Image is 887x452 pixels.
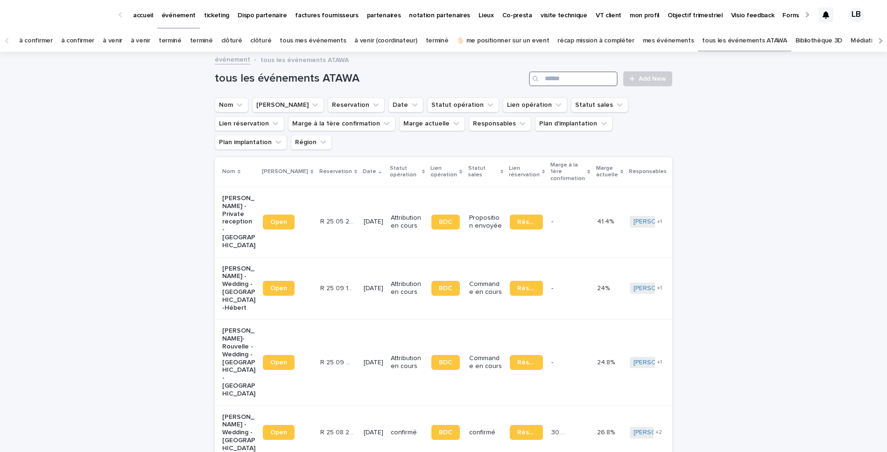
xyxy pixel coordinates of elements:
button: Lien opération [503,97,567,112]
p: Statut sales [468,163,498,181]
a: terminé [190,30,213,52]
p: Marge actuelle [596,163,618,181]
a: récap mission à compléter [557,30,634,52]
p: Statut opération [390,163,420,181]
button: Marge actuelle [399,116,465,131]
a: [PERSON_NAME] [634,429,684,437]
a: [PERSON_NAME] [634,359,684,367]
span: Réservation [517,285,535,292]
a: événement [215,54,250,64]
p: Responsables [629,167,667,177]
tr: [PERSON_NAME] - Wedding - [GEOGRAPHIC_DATA]-HébertOpenR 25 09 147R 25 09 147 [DATE]Attribution en... [215,257,816,320]
span: + 1 [657,219,662,225]
span: Réservation [517,429,535,436]
a: Réservation [510,215,543,229]
p: Marge à la 1ère confirmation [550,160,585,184]
span: BDC [439,359,452,366]
p: Attribution en cours [391,280,424,296]
p: R 25 05 263 [320,216,355,226]
p: Attribution en cours [391,355,424,370]
a: Add New [623,71,672,86]
span: Réservation [517,219,535,225]
button: Lien Stacker [252,97,324,112]
p: [DATE] [364,218,383,226]
a: Open [263,425,295,440]
p: Attribution en cours [391,214,424,230]
p: 30.9 % [551,427,570,437]
a: Bibliothèque 3D [795,30,842,52]
a: terminé [159,30,182,52]
button: Région [291,135,332,150]
p: [PERSON_NAME] - Private reception - [GEOGRAPHIC_DATA] [222,195,255,250]
a: tous les événements ATAWA [702,30,787,52]
a: Open [263,355,295,370]
span: BDC [439,285,452,292]
a: terminé [426,30,449,52]
a: clôturé [250,30,271,52]
a: à venir (coordinateur) [354,30,417,52]
a: Réservation [510,425,543,440]
button: Nom [215,97,248,112]
a: tous mes événements [280,30,346,52]
a: [PERSON_NAME] [634,285,684,292]
p: R 25 09 849 [320,357,355,367]
a: à venir [131,30,150,52]
a: Réservation [510,281,543,296]
a: à confirmer [19,30,53,52]
a: mes événements [643,30,694,52]
span: Open [270,429,287,436]
h1: tous les événements ATAWA [215,72,525,85]
p: [PERSON_NAME] - Wedding - [GEOGRAPHIC_DATA]-Hébert [222,265,255,312]
a: BDC [431,281,460,296]
button: Lien réservation [215,116,284,131]
button: Reservation [328,97,385,112]
a: Open [263,281,295,296]
img: Ls34BcGeRexTGTNfXpUC [19,6,109,24]
p: Commande en cours [469,355,502,370]
button: Plan implantation [215,135,287,150]
p: 24% [597,283,612,292]
p: - [551,216,555,226]
a: clôturé [221,30,242,52]
p: [PERSON_NAME] [262,167,308,177]
p: confirmé [391,429,424,437]
p: Proposition envoyée [469,214,502,230]
p: - [551,283,555,292]
button: Statut opération [427,97,499,112]
p: 26.8% [597,427,617,437]
input: Search [529,71,618,86]
p: confirmé [469,429,502,437]
button: Responsables [469,116,531,131]
p: 24.8% [597,357,617,367]
button: Plan d'implantation [535,116,612,131]
a: [PERSON_NAME] [634,218,684,226]
tr: [PERSON_NAME] - Private reception - [GEOGRAPHIC_DATA]OpenR 25 05 263R 25 05 263 [DATE]Attribution... [215,187,816,257]
button: Marge à la 1ère confirmation [288,116,395,131]
span: Open [270,359,287,366]
span: BDC [439,219,452,225]
p: tous les événements ATAWA [260,54,349,64]
span: + 2 [655,430,662,435]
p: Commande en cours [469,280,502,296]
span: Add New [639,76,666,82]
button: Statut sales [571,97,628,112]
p: Nom [222,167,235,177]
span: Réservation [517,359,535,366]
p: 41.4% [597,216,616,226]
tr: [PERSON_NAME]-Rouvelle - Wedding - [GEOGRAPHIC_DATA]-[GEOGRAPHIC_DATA]OpenR 25 09 849R 25 09 849 ... [215,320,816,405]
a: BDC [431,355,460,370]
span: + 1 [657,360,662,365]
a: ✋🏻 me positionner sur un event [457,30,549,52]
a: à venir [103,30,122,52]
span: BDC [439,429,452,436]
span: Open [270,219,287,225]
p: R 25 08 241 [320,427,355,437]
a: BDC [431,215,460,229]
button: Date [388,97,423,112]
a: Open [263,215,295,229]
a: BDC [431,425,460,440]
p: Plan d'implantation [672,163,711,181]
div: LB [849,7,864,22]
p: - [551,357,555,367]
